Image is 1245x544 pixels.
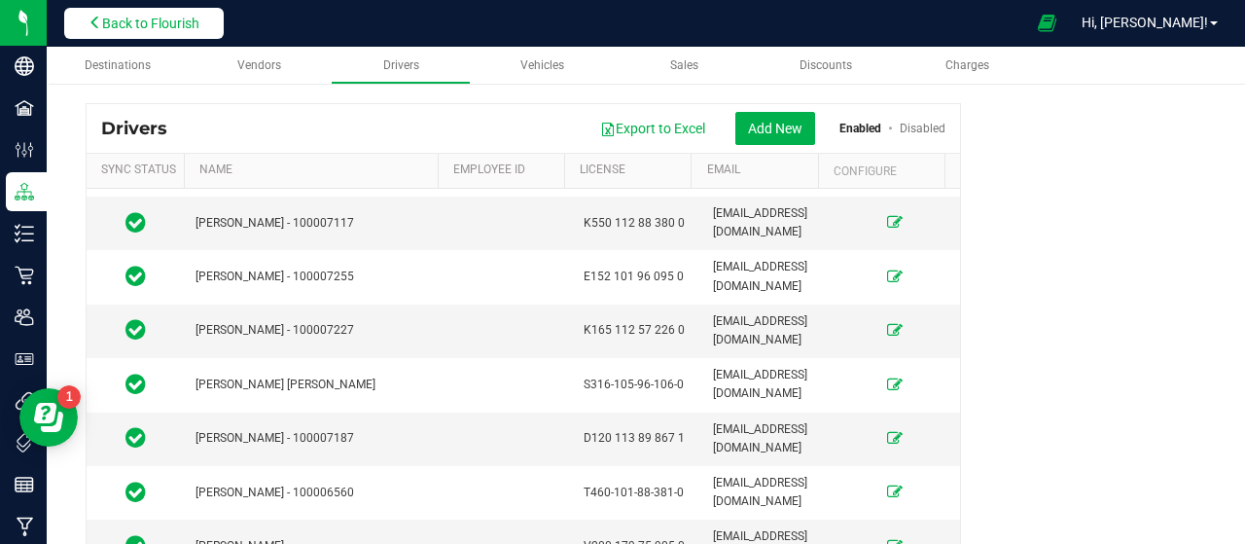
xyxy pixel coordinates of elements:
span: Charges [945,58,989,72]
span: In Sync [125,371,146,398]
inline-svg: Reports [15,475,34,494]
inline-svg: Tags [15,433,34,453]
span: In Sync [125,209,146,236]
span: [PERSON_NAME] - 100007187 [196,431,354,445]
span: [PERSON_NAME] - 100007117 [196,216,354,230]
a: Name [199,163,430,178]
a: Employee ID [453,163,557,178]
a: Disabled [900,122,945,135]
div: Drivers [101,118,182,139]
span: [EMAIL_ADDRESS][DOMAIN_NAME] [713,476,807,508]
span: Vehicles [520,58,564,72]
span: Sales [670,58,698,72]
span: In Sync [125,263,146,290]
span: [EMAIL_ADDRESS][DOMAIN_NAME] [713,314,807,346]
span: Vendors [237,58,281,72]
span: [EMAIL_ADDRESS][DOMAIN_NAME] [713,368,807,400]
inline-svg: Retail [15,266,34,285]
inline-svg: Manufacturing [15,517,34,536]
span: Hi, [PERSON_NAME]! [1082,15,1208,30]
span: [PERSON_NAME] [PERSON_NAME] [196,378,375,391]
button: Back to Flourish [64,8,224,39]
a: Sync Status [101,163,176,178]
span: Destinations [85,58,151,72]
inline-svg: User Roles [15,349,34,369]
inline-svg: Configuration [15,140,34,160]
span: [EMAIL_ADDRESS][DOMAIN_NAME] [713,422,807,454]
span: Open Ecommerce Menu [1025,4,1069,42]
span: [PERSON_NAME] - 100007227 [196,323,354,337]
button: Export to Excel [587,112,718,145]
inline-svg: Inventory [15,224,34,243]
span: T460-101-88-381-0 [584,486,684,499]
th: Configure [818,154,944,189]
a: Edit Driver [887,323,903,337]
span: [PERSON_NAME] - 100006560 [196,486,354,499]
span: [EMAIL_ADDRESS][DOMAIN_NAME] [713,206,807,238]
a: Edit Driver [887,378,903,391]
span: K550 112 88 380 0 [584,216,685,230]
span: K165 112 57 226 0 [584,323,685,337]
span: In Sync [125,424,146,452]
iframe: Resource center [19,388,78,447]
span: [EMAIL_ADDRESS][DOMAIN_NAME] [713,260,807,292]
a: Edit Driver [887,431,903,445]
a: Edit Driver [887,216,903,230]
iframe: Resource center unread badge [57,385,81,409]
a: Edit Driver [887,486,903,499]
span: In Sync [125,479,146,506]
button: Add New [735,112,815,145]
inline-svg: Users [15,308,34,327]
inline-svg: Distribution [15,182,34,201]
inline-svg: Integrations [15,391,34,411]
span: Drivers [383,58,419,72]
span: In Sync [125,316,146,344]
a: Edit Driver [887,270,903,283]
span: Discounts [800,58,852,72]
span: S316-105-96-106-0 [584,378,684,391]
span: D120 113 89 867 1 [584,431,685,445]
span: [PERSON_NAME] - 100007255 [196,270,354,283]
a: License [580,163,684,178]
span: Back to Flourish [102,16,199,31]
inline-svg: Company [15,56,34,76]
a: Email [707,163,811,178]
span: E152 101 96 095 0 [584,270,684,283]
a: Enabled [839,122,881,135]
inline-svg: Facilities [15,98,34,118]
